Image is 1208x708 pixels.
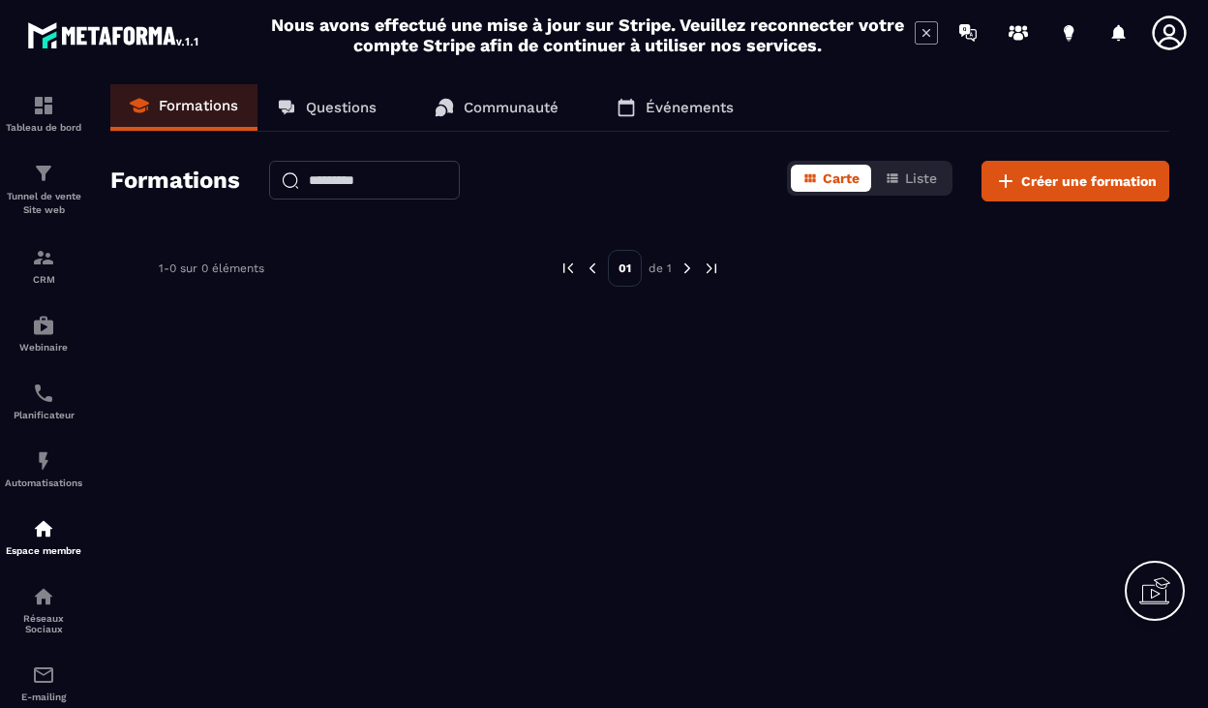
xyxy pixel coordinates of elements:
[905,170,937,186] span: Liste
[5,613,82,634] p: Réseaux Sociaux
[110,161,240,201] h2: Formations
[270,15,905,55] h2: Nous avons effectué une mise à jour sur Stripe. Veuillez reconnecter votre compte Stripe afin de ...
[32,94,55,117] img: formation
[5,299,82,367] a: automationsautomationsWebinaire
[5,342,82,353] p: Webinaire
[679,260,696,277] img: next
[5,435,82,503] a: automationsautomationsAutomatisations
[646,99,734,116] p: Événements
[5,122,82,133] p: Tableau de bord
[873,165,949,192] button: Liste
[257,84,396,131] a: Questions
[159,262,264,275] p: 1-0 sur 0 éléments
[32,585,55,608] img: social-network
[32,246,55,269] img: formation
[5,79,82,147] a: formationformationTableau de bord
[608,250,642,287] p: 01
[32,382,55,405] img: scheduler
[5,477,82,488] p: Automatisations
[464,99,559,116] p: Communauté
[1021,171,1157,191] span: Créer une formation
[5,545,82,556] p: Espace membre
[5,503,82,570] a: automationsautomationsEspace membre
[159,97,238,114] p: Formations
[5,231,82,299] a: formationformationCRM
[5,274,82,285] p: CRM
[5,190,82,217] p: Tunnel de vente Site web
[5,570,82,649] a: social-networksocial-networkRéseaux Sociaux
[791,165,871,192] button: Carte
[306,99,377,116] p: Questions
[823,170,860,186] span: Carte
[703,260,720,277] img: next
[32,449,55,473] img: automations
[32,314,55,337] img: automations
[981,161,1169,201] button: Créer une formation
[5,147,82,231] a: formationformationTunnel de vente Site web
[415,84,578,131] a: Communauté
[559,260,577,277] img: prev
[32,517,55,540] img: automations
[32,162,55,185] img: formation
[5,692,82,702] p: E-mailing
[5,367,82,435] a: schedulerschedulerPlanificateur
[110,84,257,131] a: Formations
[5,410,82,420] p: Planificateur
[597,84,753,131] a: Événements
[27,17,201,52] img: logo
[649,261,672,276] p: de 1
[584,260,601,277] img: prev
[32,663,55,687] img: email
